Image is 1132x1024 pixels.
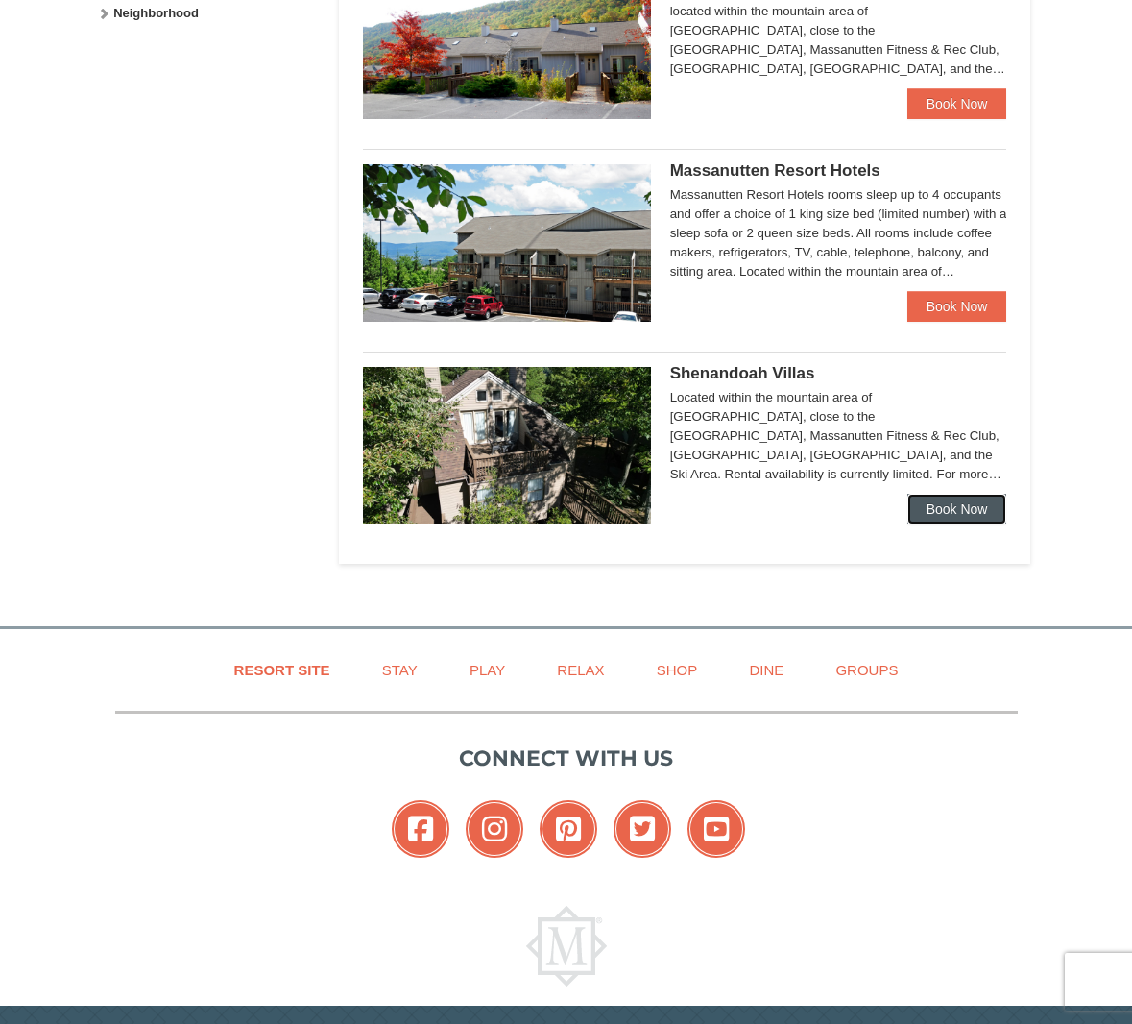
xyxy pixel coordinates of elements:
[210,648,354,692] a: Resort Site
[670,364,815,382] span: Shenandoah Villas
[907,291,1007,322] a: Book Now
[725,648,807,692] a: Dine
[115,743,1018,774] p: Connect with us
[526,906,607,987] img: Massanutten Resort Logo
[670,388,1007,484] div: Located within the mountain area of [GEOGRAPHIC_DATA], close to the [GEOGRAPHIC_DATA], Massanutte...
[670,161,880,180] span: Massanutten Resort Hotels
[533,648,628,692] a: Relax
[633,648,722,692] a: Shop
[670,185,1007,281] div: Massanutten Resort Hotels rooms sleep up to 4 occupants and offer a choice of 1 king size bed (li...
[446,648,529,692] a: Play
[363,164,651,322] img: 19219026-1-e3b4ac8e.jpg
[907,88,1007,119] a: Book Now
[811,648,922,692] a: Groups
[113,6,199,20] strong: Neighborhood
[363,367,651,524] img: 19219019-2-e70bf45f.jpg
[358,648,442,692] a: Stay
[907,494,1007,524] a: Book Now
